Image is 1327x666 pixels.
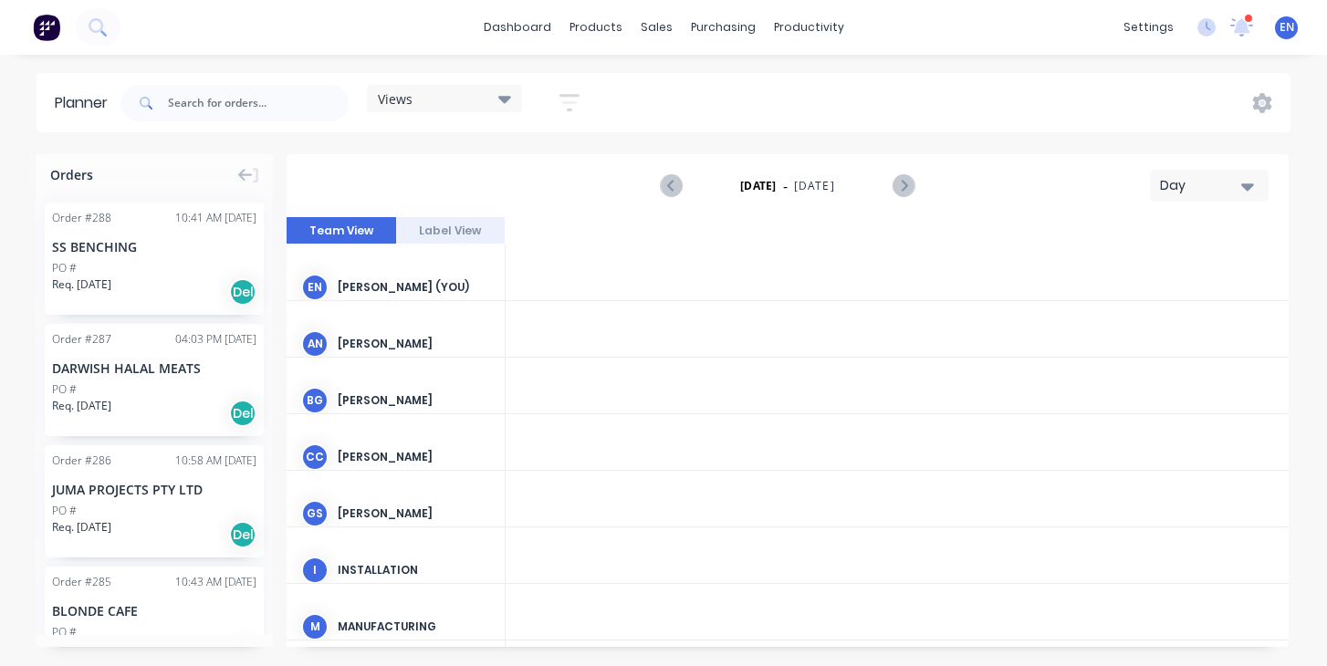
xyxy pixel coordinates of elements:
[301,330,329,358] div: AN
[175,574,256,590] div: 10:43 AM [DATE]
[52,359,256,378] div: DARWISH HALAL MEATS
[33,14,60,41] img: Factory
[783,175,788,197] span: -
[52,574,111,590] div: Order # 285
[168,85,349,121] input: Search for orders...
[52,210,111,226] div: Order # 288
[301,557,329,584] div: I
[52,260,77,276] div: PO #
[52,519,111,536] span: Req. [DATE]
[740,178,777,194] strong: [DATE]
[396,217,506,245] button: Label View
[632,14,682,41] div: sales
[1160,176,1244,195] div: Day
[1114,14,1183,41] div: settings
[893,174,914,197] button: Next page
[338,336,490,352] div: [PERSON_NAME]
[52,276,111,293] span: Req. [DATE]
[229,521,256,548] div: Del
[52,331,111,348] div: Order # 287
[338,279,490,296] div: [PERSON_NAME] (You)
[229,278,256,306] div: Del
[794,178,835,194] span: [DATE]
[229,400,256,427] div: Del
[475,14,560,41] a: dashboard
[1280,19,1294,36] span: EN
[52,381,77,398] div: PO #
[338,392,490,409] div: [PERSON_NAME]
[52,398,111,414] span: Req. [DATE]
[1150,170,1269,202] button: Day
[52,453,111,469] div: Order # 286
[338,505,490,522] div: [PERSON_NAME]
[301,387,329,414] div: BG
[301,274,329,301] div: EN
[338,562,490,578] div: Installation
[662,174,683,197] button: Previous page
[765,14,853,41] div: productivity
[338,619,490,635] div: Manufacturing
[52,601,256,620] div: BLONDE CAFE
[175,331,256,348] div: 04:03 PM [DATE]
[55,92,117,114] div: Planner
[378,89,413,109] span: Views
[175,210,256,226] div: 10:41 AM [DATE]
[175,453,256,469] div: 10:58 AM [DATE]
[52,624,77,640] div: PO #
[50,165,93,184] span: Orders
[301,500,329,527] div: GS
[560,14,632,41] div: products
[287,217,396,245] button: Team View
[338,449,490,465] div: [PERSON_NAME]
[52,237,256,256] div: SS BENCHING
[682,14,765,41] div: purchasing
[52,480,256,499] div: JUMA PROJECTS PTY LTD
[301,613,329,640] div: M
[301,443,329,471] div: CC
[52,503,77,519] div: PO #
